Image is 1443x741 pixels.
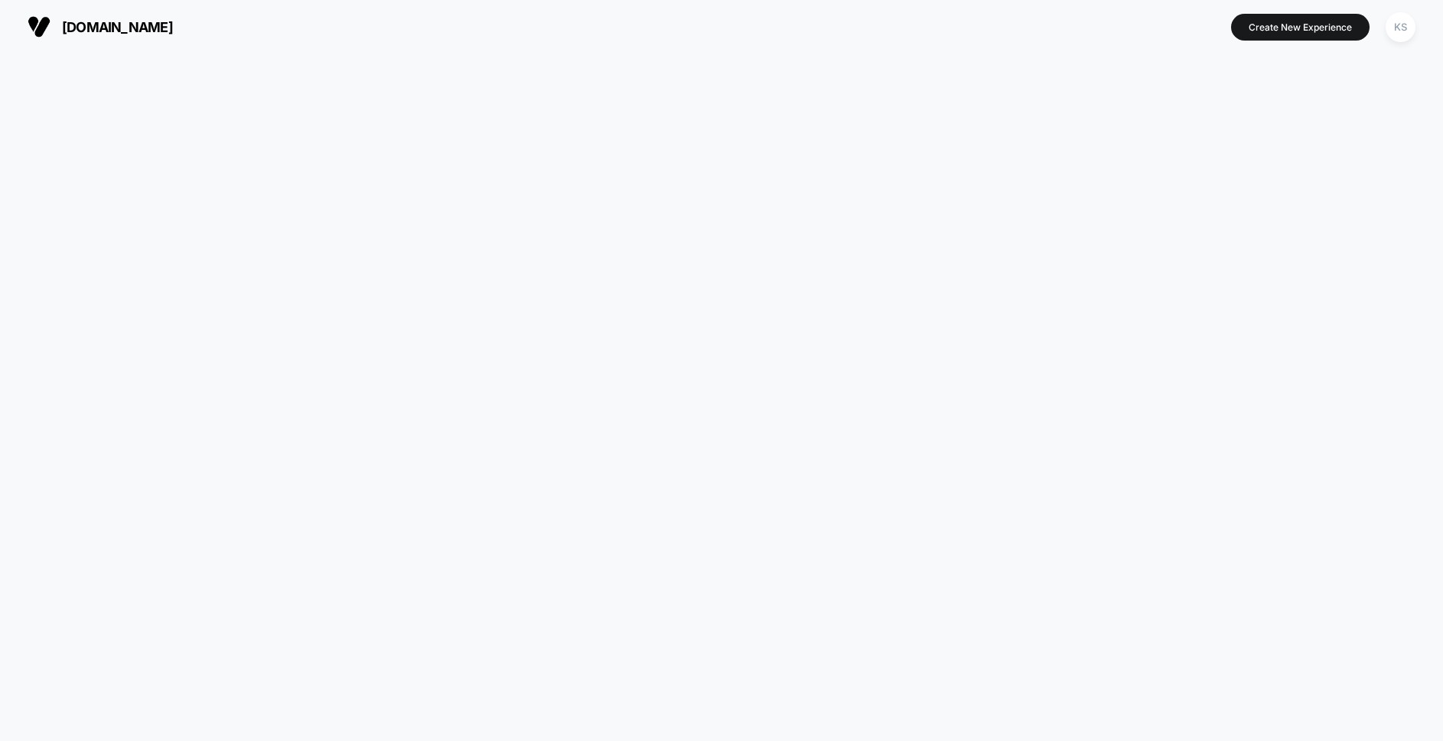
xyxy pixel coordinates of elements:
button: KS [1381,11,1420,43]
span: [DOMAIN_NAME] [62,19,173,35]
div: KS [1386,12,1415,42]
button: [DOMAIN_NAME] [23,15,178,39]
img: Visually logo [28,15,50,38]
button: Create New Experience [1231,14,1370,41]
